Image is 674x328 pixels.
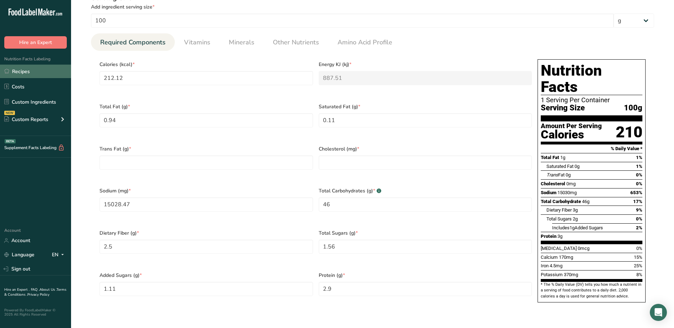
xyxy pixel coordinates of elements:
span: 4.5mg [550,263,562,268]
span: 0mcg [578,246,589,251]
div: EN [52,251,67,259]
span: Other Nutrients [273,38,319,47]
span: Protein (g) [319,272,532,279]
span: 15030mg [557,190,577,195]
span: Total Carbohydrates (g) [319,187,532,195]
span: 17% [633,199,642,204]
span: Cholesterol (mg) [319,145,532,153]
a: Privacy Policy [27,292,49,297]
a: Hire an Expert . [4,287,29,292]
span: 0g [566,172,571,177]
span: Total Sugars [546,216,572,222]
span: Amino Acid Profile [338,38,392,47]
div: BETA [5,139,16,143]
span: Sodium [541,190,556,195]
span: Saturated Fat (g) [319,103,532,110]
span: Includes Added Sugars [552,225,603,230]
span: Energy KJ (kj) [319,61,532,68]
span: Total Sugars (g) [319,229,532,237]
span: 1g [570,225,575,230]
span: 9% [636,207,642,213]
i: Trans [546,172,558,177]
span: 0% [636,172,642,177]
section: % Daily Value * [541,144,642,153]
span: Calcium [541,255,558,260]
span: 1% [636,155,642,160]
section: * The % Daily Value (DV) tells you how much a nutrient in a serving of food contributes to a dail... [541,282,642,299]
span: 25% [634,263,642,268]
span: 0% [636,246,642,251]
span: Dietary Fiber (g) [99,229,313,237]
div: Custom Reports [4,116,48,123]
div: Powered By FoodLabelMaker © 2025 All Rights Reserved [4,308,67,317]
span: 2% [636,225,642,230]
span: Added Sugars (g) [99,272,313,279]
div: Amount Per Serving [541,123,602,130]
div: Calories [541,130,602,140]
span: 3g [557,234,562,239]
div: Open Intercom Messenger [650,304,667,321]
span: 0% [636,216,642,222]
a: FAQ . [31,287,39,292]
span: 2g [573,216,578,222]
span: Total Fat (g) [99,103,313,110]
span: Iron [541,263,549,268]
div: NEW [4,111,15,115]
span: Dietary Fiber [546,207,572,213]
span: Sodium (mg) [99,187,313,195]
span: Trans Fat (g) [99,145,313,153]
h1: Nutrition Facts [541,62,642,95]
span: Total Carbohydrate [541,199,581,204]
span: 370mg [564,272,578,277]
span: Calories (kcal) [99,61,313,68]
span: 15% [634,255,642,260]
span: Vitamins [184,38,210,47]
a: About Us . [39,287,56,292]
span: 46g [582,199,589,204]
span: Cholesterol [541,181,565,186]
span: [MEDICAL_DATA] [541,246,577,251]
span: Minerals [229,38,254,47]
div: 210 [616,123,642,142]
input: Type your serving size here [91,13,614,28]
a: Terms & Conditions . [4,287,66,297]
span: 0mg [566,181,576,186]
span: 653% [630,190,642,195]
span: 8% [636,272,642,277]
span: 1g [560,155,565,160]
span: Protein [541,234,556,239]
span: 0% [636,181,642,186]
span: 1% [636,164,642,169]
button: Hire an Expert [4,36,67,49]
span: Required Components [100,38,166,47]
span: 3g [573,207,578,213]
span: Fat [546,172,565,177]
a: Language [4,248,34,261]
span: 100g [624,104,642,113]
span: Saturated Fat [546,164,573,169]
span: Serving Size [541,104,585,113]
span: Potassium [541,272,563,277]
span: 170mg [559,255,573,260]
span: 0g [575,164,579,169]
div: 1 Serving Per Container [541,97,642,104]
span: Total Fat [541,155,559,160]
div: Add ingredient serving size [91,3,654,11]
